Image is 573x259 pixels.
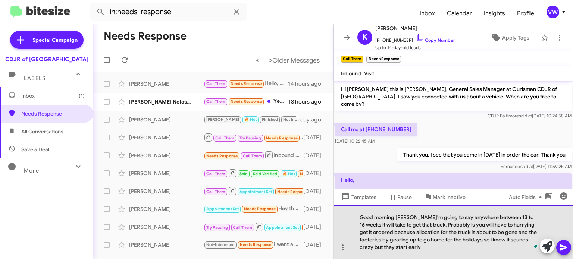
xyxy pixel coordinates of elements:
span: Not Interested [283,117,311,122]
span: Inbound [341,70,361,77]
span: Appointment Set [206,206,239,211]
span: Needs Response [277,189,309,194]
p: Call me at [PHONE_NUMBER] [335,123,417,136]
button: Auto Fields [503,190,551,204]
a: Inbox [414,3,441,24]
span: Try Pausing [206,225,228,230]
span: Call Them [206,171,226,176]
div: [PERSON_NAME] Nolastname115340637 [129,98,204,105]
span: [DATE] 10:26:45 AM [335,138,375,144]
span: vernando [DATE] 11:59:25 AM [501,164,572,169]
a: Calendar [441,3,478,24]
div: [PERSON_NAME] [129,152,204,159]
div: I want a otd price [204,240,303,249]
span: Needs Response [206,154,238,158]
p: Hello, [PERSON_NAME] does it take for a newly built Dodge Ram 1500 RHO to be built and delivered? [335,173,572,209]
div: Hey there i told you to send the pics and info of the new scackpack sunroof you said you have and... [204,205,303,213]
span: Appointment Set [239,189,272,194]
div: [PERSON_NAME] [129,116,204,123]
span: Save a Deal [21,146,49,153]
div: [DATE] [303,152,327,159]
div: CDJR of [GEOGRAPHIC_DATA] [5,56,88,63]
a: Insights [478,3,511,24]
div: 14 hours ago [288,80,327,88]
p: Thank you, I see that you came in [DATE] in order the car. Thank you [397,148,572,161]
div: [PERSON_NAME] [129,205,204,213]
div: [DATE] [303,205,327,213]
div: [PERSON_NAME] [129,80,204,88]
div: You're welcome [204,168,303,178]
span: Up to 14-day-old leads [375,44,455,51]
span: Visit [364,70,374,77]
div: Yeah [204,97,288,106]
span: « [256,56,260,65]
div: Inbound Call [204,222,303,231]
span: Finished [262,117,278,122]
span: Pause [397,190,412,204]
span: » [268,56,272,65]
span: [PERSON_NAME] [375,24,455,33]
span: [PERSON_NAME] [206,117,239,122]
div: [PERSON_NAME] [129,170,204,177]
div: Inbound Call [204,151,303,160]
button: Next [264,53,324,68]
span: CDJR Baltimore [DATE] 10:24:58 AM [488,113,572,119]
button: Apply Tags [482,31,537,44]
span: (1) [79,92,85,100]
span: Older Messages [272,56,320,64]
div: [PERSON_NAME] [129,187,204,195]
a: Copy Number [416,37,455,43]
p: Hi [PERSON_NAME] this is [PERSON_NAME], General Sales Manager at Ourisman CDJR of [GEOGRAPHIC_DAT... [335,82,572,111]
span: Needs Response [244,206,276,211]
div: [DATE] [303,187,327,195]
span: Apply Tags [502,31,529,44]
button: Mark Inactive [418,190,472,204]
span: said at [519,113,532,119]
h1: Needs Response [104,30,187,42]
span: Needs Response [231,81,262,86]
small: Needs Response [366,56,401,63]
span: Needs Response [240,242,272,247]
span: All Conversations [21,128,63,135]
div: [PERSON_NAME] [129,241,204,249]
span: Call Them [215,136,235,140]
div: vw [547,6,559,18]
span: Call Them [206,81,226,86]
span: Appointment Set [266,225,299,230]
div: Inbound Call [204,186,303,196]
span: Not-Interested [206,242,235,247]
div: To enrich screen reader interactions, please activate Accessibility in Grammarly extension settings [334,205,573,259]
span: Call Them [233,225,252,230]
a: Profile [511,3,540,24]
span: Try Pausing [239,136,261,140]
span: Needs Response [231,99,262,104]
nav: Page navigation example [251,53,324,68]
div: Hope & Freedom Food Pantry collection, [DATE]! Donate soup & non-perishables (no glass) in the LS... [204,115,296,124]
div: [PERSON_NAME] [129,134,204,141]
div: Yes, you wouldn't take my car back that I got from y'all as a trade in [204,133,303,142]
button: Pause [382,190,418,204]
span: Needs Response [266,136,298,140]
span: Call Them [206,189,226,194]
span: Inbox [21,92,85,100]
span: Needs Response [21,110,85,117]
div: a day ago [296,116,327,123]
div: Hello, [PERSON_NAME] does it take for a newly built Dodge Ram 1500 RHO to be built and delivered? [204,79,288,88]
span: Needs Response [300,171,332,176]
button: vw [540,6,565,18]
div: [DATE] [303,170,327,177]
div: [PERSON_NAME] [129,223,204,231]
span: 🔥 Hot [244,117,257,122]
div: [DATE] [303,241,327,249]
span: Special Campaign [32,36,78,44]
span: Mark Inactive [433,190,466,204]
span: Templates [339,190,376,204]
input: Search [90,3,247,21]
span: K [362,31,367,43]
button: Templates [334,190,382,204]
span: Sold [239,171,248,176]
